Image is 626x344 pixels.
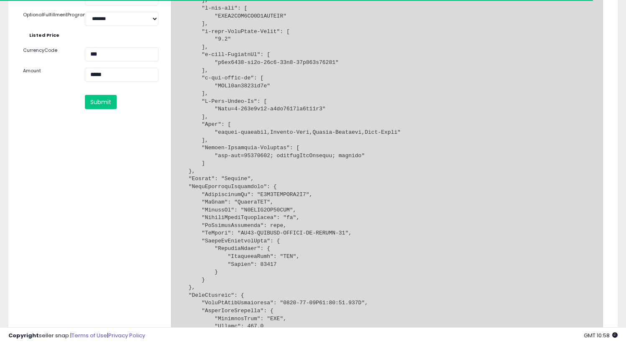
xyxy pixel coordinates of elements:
[108,331,145,339] a: Privacy Policy
[85,95,117,109] button: Submit
[8,332,145,340] div: seller snap | |
[17,12,79,18] label: OptionalFulfillmentProgram
[72,331,107,339] a: Terms of Use
[23,32,79,39] label: Listed Price
[8,331,39,339] strong: Copyright
[17,68,79,74] label: Amount
[17,47,79,54] label: CurrencyCode
[584,331,618,339] span: 2025-08-13 10:58 GMT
